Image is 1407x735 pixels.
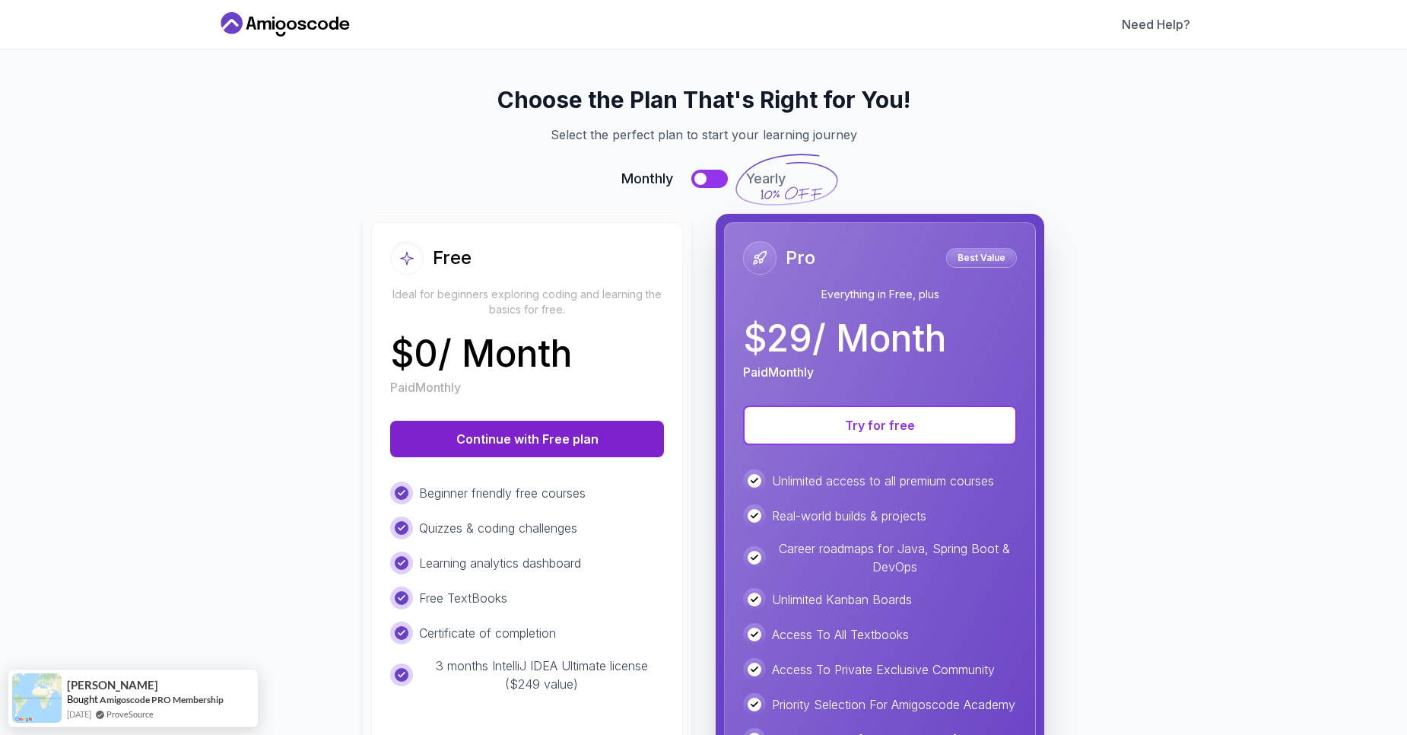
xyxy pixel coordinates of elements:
p: Ideal for beginners exploring coding and learning the basics for free. [390,287,664,317]
button: Try for free [743,406,1017,445]
h2: Choose the Plan That's Right for You! [235,86,1172,113]
p: Certificate of completion [419,624,556,642]
p: Select the perfect plan to start your learning journey [235,126,1172,144]
a: Need Help? [1122,15,1190,33]
p: Everything in Free, plus [743,287,1017,302]
p: Free TextBooks [419,589,507,607]
p: Unlimited access to all premium courses [772,472,994,490]
p: Paid Monthly [390,378,461,396]
p: Unlimited Kanban Boards [772,590,912,609]
p: 3 months IntelliJ IDEA Ultimate license ($249 value) [419,657,664,693]
span: [DATE] [67,708,91,721]
button: Continue with Free plan [390,421,664,457]
p: $ 29 / Month [743,320,946,357]
h2: Pro [786,246,815,270]
h2: Free [433,246,472,270]
p: Access To Private Exclusive Community [772,660,995,679]
a: Amigoscode PRO Membership [100,694,224,705]
p: Career roadmaps for Java, Spring Boot & DevOps [772,539,1017,576]
span: [PERSON_NAME] [67,679,158,692]
p: Learning analytics dashboard [419,554,581,572]
img: provesource social proof notification image [12,673,62,723]
p: Best Value [948,250,1015,266]
p: Beginner friendly free courses [419,484,586,502]
span: Bought [67,693,98,705]
span: Monthly [621,168,673,189]
p: Real-world builds & projects [772,507,926,525]
a: ProveSource [106,708,154,721]
p: $ 0 / Month [390,336,572,372]
p: Paid Monthly [743,363,814,381]
p: Quizzes & coding challenges [419,519,577,537]
p: Access To All Textbooks [772,625,909,644]
p: Priority Selection For Amigoscode Academy [772,695,1015,714]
